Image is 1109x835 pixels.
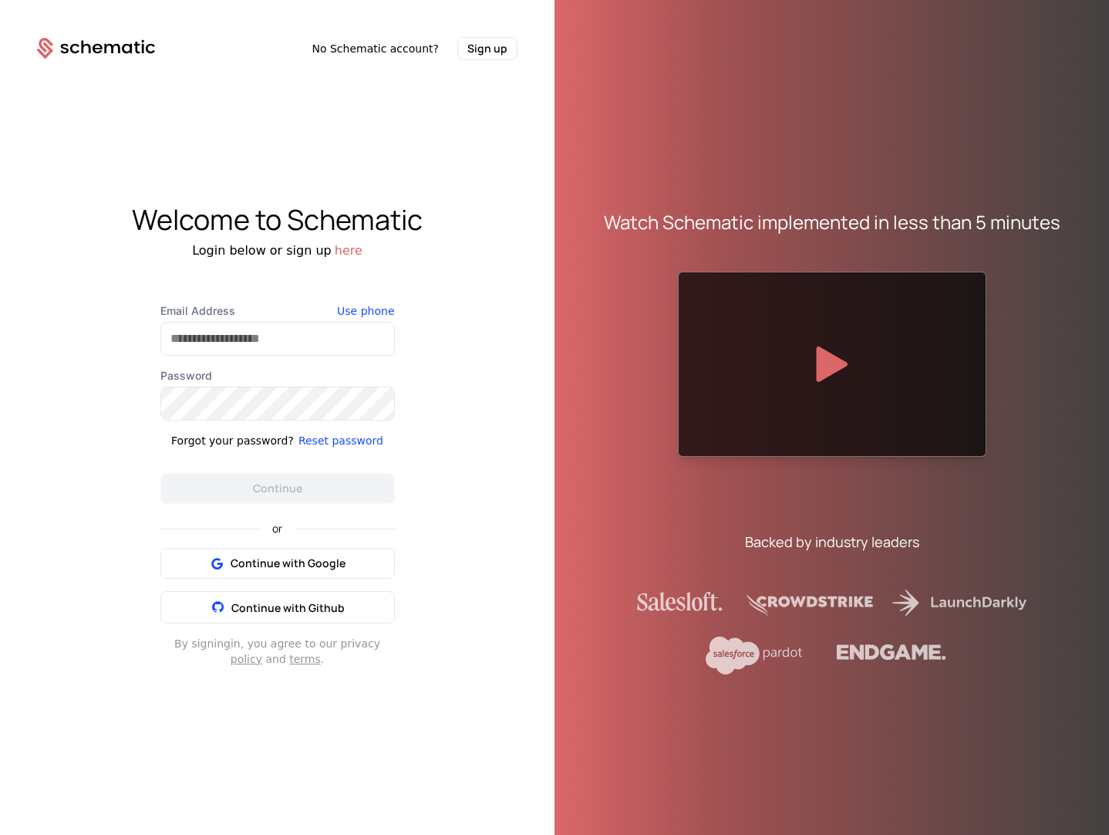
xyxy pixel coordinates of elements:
[231,600,345,615] span: Continue with Github
[289,653,321,665] a: terms
[171,433,294,448] div: Forgot your password?
[335,242,362,260] button: here
[231,653,262,665] a: policy
[231,556,346,571] span: Continue with Google
[604,210,1060,235] div: Watch Schematic implemented in less than 5 minutes
[260,523,295,534] span: or
[160,591,395,624] button: Continue with Github
[160,368,395,384] label: Password
[337,303,394,319] button: Use phone
[160,636,395,667] div: By signing in , you agree to our privacy and .
[160,473,395,504] button: Continue
[160,548,395,579] button: Continue with Google
[457,37,517,60] button: Sign up
[298,433,383,448] button: Reset password
[160,303,395,319] label: Email Address
[312,41,439,56] span: No Schematic account?
[745,531,919,553] div: Backed by industry leaders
